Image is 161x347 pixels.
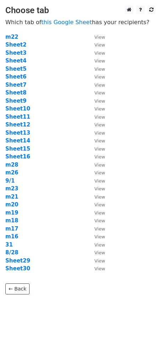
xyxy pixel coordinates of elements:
[94,234,105,239] small: View
[5,178,15,184] a: 9/1
[94,122,105,128] small: View
[5,153,30,160] a: Sheet16
[87,105,105,112] a: View
[5,233,19,240] a: m16
[87,194,105,200] a: View
[87,146,105,152] a: View
[41,19,92,26] a: this Google Sheet
[87,82,105,88] a: View
[5,82,26,88] a: Sheet7
[94,186,105,191] small: View
[87,242,105,248] a: View
[94,74,105,80] small: View
[5,162,19,168] a: m28
[87,257,105,264] a: View
[5,217,19,224] a: m18
[87,50,105,56] a: View
[87,90,105,96] a: View
[5,194,19,200] a: m21
[94,162,105,168] small: View
[94,34,105,40] small: View
[94,194,105,200] small: View
[5,90,26,96] a: Sheet8
[87,98,105,104] a: View
[94,226,105,232] small: View
[94,154,105,159] small: View
[87,226,105,232] a: View
[5,130,30,136] strong: Sheet13
[87,66,105,72] a: View
[94,66,105,72] small: View
[5,66,26,72] a: Sheet5
[94,130,105,136] small: View
[87,153,105,160] a: View
[87,210,105,216] a: View
[5,137,30,144] a: Sheet14
[94,242,105,248] small: View
[94,42,105,48] small: View
[5,226,19,232] strong: m17
[5,265,30,272] a: Sheet30
[5,18,156,26] p: Which tab of has your recipients?
[5,74,26,80] a: Sheet6
[87,233,105,240] a: View
[87,217,105,224] a: View
[94,106,105,112] small: View
[5,34,19,40] a: m22
[5,98,26,104] a: Sheet9
[94,138,105,143] small: View
[5,146,30,152] a: Sheet15
[87,137,105,144] a: View
[5,169,19,176] a: m26
[5,58,26,64] a: Sheet4
[94,114,105,120] small: View
[5,42,26,48] a: Sheet2
[5,283,30,294] a: ← Back
[94,98,105,104] small: View
[87,169,105,176] a: View
[94,90,105,96] small: View
[87,178,105,184] a: View
[87,201,105,208] a: View
[94,202,105,207] small: View
[87,34,105,40] a: View
[87,74,105,80] a: View
[87,58,105,64] a: View
[5,242,13,248] a: 31
[87,130,105,136] a: View
[5,50,26,56] a: Sheet3
[5,121,30,128] a: Sheet12
[5,257,30,264] a: Sheet29
[5,105,30,112] a: Sheet10
[5,210,19,216] a: m19
[5,114,30,120] a: Sheet11
[87,121,105,128] a: View
[94,266,105,271] small: View
[87,42,105,48] a: View
[87,249,105,256] a: View
[5,249,19,256] a: 8/28
[94,82,105,88] small: View
[94,210,105,216] small: View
